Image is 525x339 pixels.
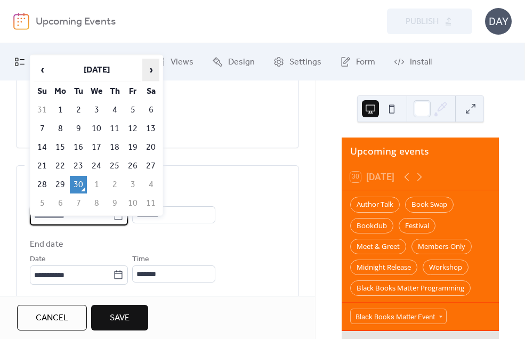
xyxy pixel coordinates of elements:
span: Install [410,56,432,69]
span: Save [110,312,130,325]
img: logo [13,13,29,30]
span: › [143,59,159,80]
td: 21 [34,157,51,175]
div: End date [30,238,63,251]
td: 31 [34,101,51,119]
td: 26 [124,157,141,175]
span: Time [132,253,149,266]
td: 7 [70,195,87,212]
th: Su [34,83,51,100]
td: 19 [124,139,141,156]
b: Upcoming Events [36,12,116,32]
td: 14 [34,139,51,156]
td: 9 [106,195,123,212]
div: Upcoming events [342,138,499,164]
td: 29 [52,176,69,193]
div: Midnight Release [350,260,417,275]
td: 13 [142,120,159,138]
th: Fr [124,83,141,100]
div: Workshop [423,260,469,275]
span: Design [228,56,255,69]
td: 11 [142,195,159,212]
td: 7 [34,120,51,138]
td: 17 [88,139,105,156]
td: 23 [70,157,87,175]
td: 6 [52,195,69,212]
th: Mo [52,83,69,100]
th: Th [106,83,123,100]
div: Meet & Greet [350,239,406,254]
td: 9 [70,120,87,138]
button: Save [91,305,148,330]
td: 10 [88,120,105,138]
div: Members-Only [411,239,472,254]
td: 1 [88,176,105,193]
td: 16 [70,139,87,156]
td: 5 [34,195,51,212]
span: Views [171,56,193,69]
td: 27 [142,157,159,175]
td: 24 [88,157,105,175]
td: 28 [34,176,51,193]
a: Connect [79,47,144,76]
button: Cancel [17,305,87,330]
div: Bookclub [350,218,393,233]
td: 2 [106,176,123,193]
th: [DATE] [52,59,141,82]
th: We [88,83,105,100]
th: Tu [70,83,87,100]
td: 6 [142,101,159,119]
span: Cancel [36,312,68,325]
td: 5 [124,101,141,119]
a: My Events [6,47,77,76]
td: 10 [124,195,141,212]
a: Settings [265,47,329,76]
div: DAY [485,8,512,35]
a: Views [147,47,201,76]
a: Design [204,47,263,76]
th: Sa [142,83,159,100]
td: 3 [88,101,105,119]
span: Settings [289,56,321,69]
a: Form [332,47,383,76]
td: 4 [142,176,159,193]
td: 1 [52,101,69,119]
td: 2 [70,101,87,119]
td: 15 [52,139,69,156]
td: 11 [106,120,123,138]
td: 20 [142,139,159,156]
td: 25 [106,157,123,175]
td: 4 [106,101,123,119]
a: Install [386,47,440,76]
td: 30 [70,176,87,193]
td: 18 [106,139,123,156]
div: Author Talk [350,197,400,212]
td: 3 [124,176,141,193]
span: Date [30,253,46,266]
span: Form [356,56,375,69]
div: Black Books Matter Programming [350,280,471,296]
td: 12 [124,120,141,138]
td: 8 [88,195,105,212]
td: 22 [52,157,69,175]
div: Festival [399,218,435,233]
div: Book Swap [405,197,454,212]
td: 8 [52,120,69,138]
span: ‹ [34,59,50,80]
